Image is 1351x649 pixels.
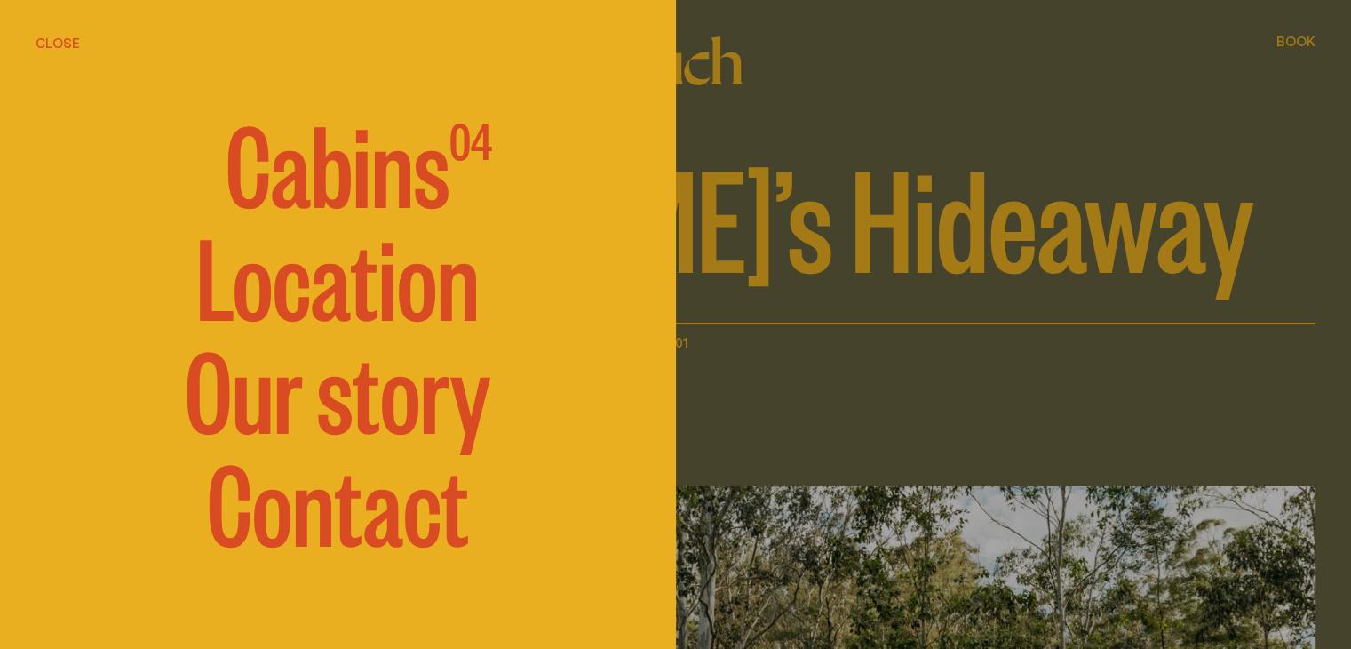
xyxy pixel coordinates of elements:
[207,446,469,553] a: Contact
[449,108,492,214] span: 04
[196,220,480,327] a: Location
[185,333,490,440] a: Our story
[226,108,449,214] span: Cabins
[36,32,80,53] button: hide menu
[183,108,492,214] a: Cabins 04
